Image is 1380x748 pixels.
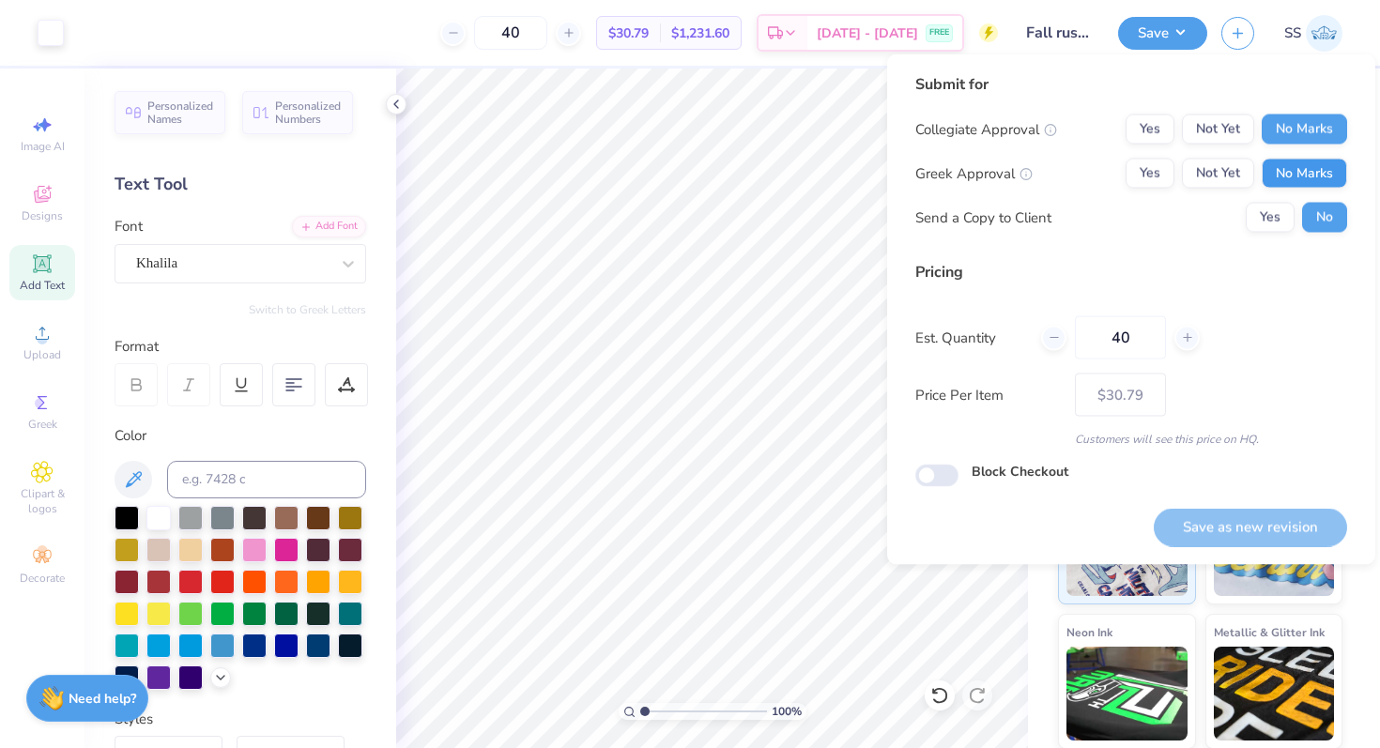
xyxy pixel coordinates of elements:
a: SS [1284,15,1342,52]
button: Yes [1246,203,1295,233]
div: Submit for [915,73,1347,96]
button: Yes [1126,114,1174,145]
button: No [1302,203,1347,233]
div: Styles [115,709,366,730]
span: Personalized Names [147,99,214,126]
label: Est. Quantity [915,327,1027,348]
span: [DATE] - [DATE] [817,23,918,43]
span: Add Text [20,278,65,293]
img: Saima Shariff [1306,15,1342,52]
input: – – [1075,316,1166,359]
img: Metallic & Glitter Ink [1214,647,1335,740]
label: Font [115,216,143,237]
button: Not Yet [1182,114,1254,145]
div: Pricing [915,261,1347,283]
span: Neon Ink [1066,622,1112,642]
label: Price Per Item [915,384,1061,405]
span: SS [1284,23,1301,44]
div: Format [115,336,368,358]
button: Not Yet [1182,159,1254,189]
span: $1,231.60 [671,23,729,43]
input: – – [474,16,547,50]
div: Collegiate Approval [915,118,1057,140]
span: Greek [28,417,57,432]
div: Text Tool [115,172,366,197]
span: Image AI [21,139,65,154]
label: Block Checkout [972,462,1068,481]
button: Switch to Greek Letters [249,302,366,317]
span: 100 % [772,703,802,720]
div: Color [115,425,366,447]
div: Add Font [292,216,366,237]
button: No Marks [1262,159,1347,189]
strong: Need help? [69,690,136,708]
span: Decorate [20,571,65,586]
button: Save [1118,17,1207,50]
span: $30.79 [608,23,649,43]
span: Personalized Numbers [275,99,342,126]
input: Untitled Design [1012,14,1104,52]
button: No Marks [1262,114,1347,145]
span: Upload [23,347,61,362]
div: Customers will see this price on HQ. [915,431,1347,448]
img: Neon Ink [1066,647,1188,740]
span: Metallic & Glitter Ink [1214,622,1325,642]
span: Clipart & logos [9,486,75,516]
span: FREE [929,26,949,39]
div: Greek Approval [915,162,1033,184]
span: Designs [22,208,63,223]
button: Yes [1126,159,1174,189]
div: Send a Copy to Client [915,206,1051,228]
input: e.g. 7428 c [167,461,366,498]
